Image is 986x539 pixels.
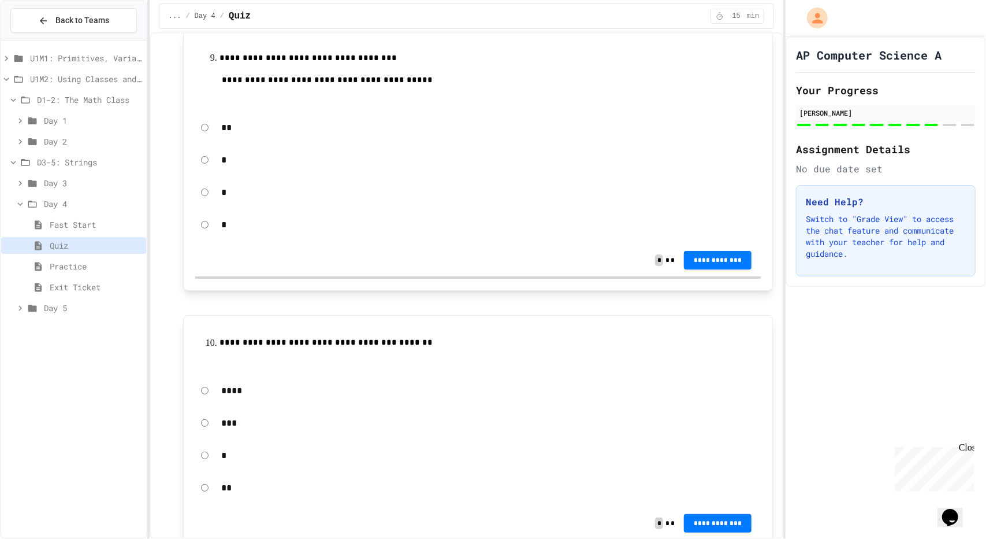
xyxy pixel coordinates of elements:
[747,12,760,21] span: min
[937,493,974,527] iframe: chat widget
[50,260,142,272] span: Practice
[10,8,137,33] button: Back to Teams
[229,9,251,23] span: Quiz
[806,195,966,209] h3: Need Help?
[220,12,224,21] span: /
[185,12,189,21] span: /
[5,5,80,73] div: Chat with us now!Close
[727,12,746,21] span: 15
[806,213,966,260] p: Switch to "Grade View" to access the chat feature and communicate with your teacher for help and ...
[44,302,142,314] span: Day 5
[50,239,142,252] span: Quiz
[796,141,976,157] h2: Assignment Details
[795,5,831,31] div: My Account
[50,219,142,231] span: Fast Start
[796,47,942,63] h1: AP Computer Science A
[44,115,142,127] span: Day 1
[37,94,142,106] span: D1-2: The Math Class
[796,162,976,176] div: No due date set
[44,135,142,147] span: Day 2
[44,177,142,189] span: Day 3
[37,156,142,168] span: D3-5: Strings
[169,12,181,21] span: ...
[796,82,976,98] h2: Your Progress
[44,198,142,210] span: Day 4
[195,12,215,21] span: Day 4
[890,442,974,492] iframe: chat widget
[30,52,142,64] span: U1M1: Primitives, Variables, Basic I/O
[50,281,142,293] span: Exit Ticket
[30,73,142,85] span: U1M2: Using Classes and Objects
[55,14,109,27] span: Back to Teams
[799,108,972,118] div: [PERSON_NAME]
